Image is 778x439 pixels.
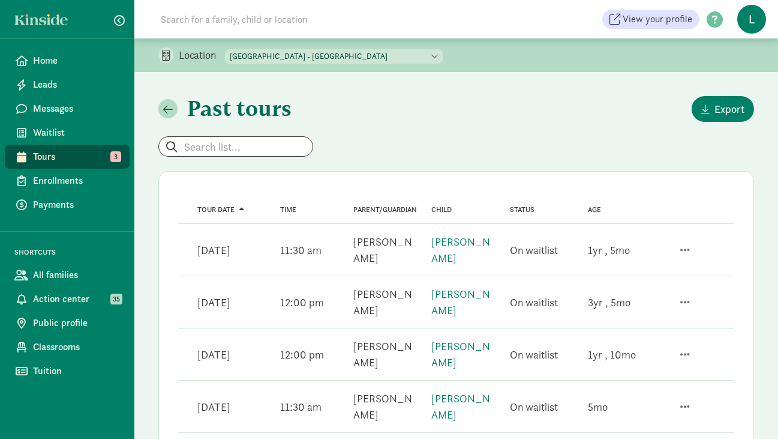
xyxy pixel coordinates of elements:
[110,294,122,304] span: 35
[353,234,417,266] div: [PERSON_NAME]
[33,198,120,212] span: Payments
[353,205,417,214] a: Parent/guardian
[431,287,490,317] a: [PERSON_NAME]
[197,399,230,415] div: [DATE]
[692,96,754,122] button: Export
[33,364,120,378] span: Tuition
[510,347,558,363] div: On waitlist
[431,205,452,214] a: Child
[5,359,130,383] a: Tuition
[33,77,120,92] span: Leads
[197,294,230,310] div: [DATE]
[280,205,296,214] span: Time
[33,126,120,140] span: Waitlist
[714,101,744,117] span: Export
[33,53,120,68] span: Home
[280,294,324,310] div: 12:00 pm
[5,145,130,169] a: Tours 3
[510,399,558,415] div: On waitlist
[353,338,417,371] div: [PERSON_NAME]
[197,205,244,214] a: Tour date
[33,101,120,116] span: Messages
[5,287,130,311] a: Action center 35
[5,193,130,217] a: Payments
[5,49,130,73] a: Home
[179,48,225,62] p: Location
[588,242,630,258] div: 1yr , 5mo
[623,12,692,26] span: View your profile
[431,235,490,265] a: [PERSON_NAME]
[280,399,322,415] div: 11:30 am
[431,392,490,422] a: [PERSON_NAME]
[197,242,230,258] div: [DATE]
[33,340,120,354] span: Classrooms
[588,399,608,415] div: 5mo
[353,390,417,423] div: [PERSON_NAME]
[187,96,292,122] h1: Past tours
[280,242,322,258] div: 11:30 am
[431,339,490,369] a: [PERSON_NAME]
[5,169,130,193] a: Enrollments
[159,137,313,156] input: Search list...
[154,7,490,31] input: Search for a family, child or location
[33,150,120,164] span: Tours
[588,205,601,214] a: Age
[5,335,130,359] a: Classrooms
[33,268,120,282] span: All families
[280,347,324,363] div: 12:00 pm
[737,5,766,34] span: L
[33,174,120,188] span: Enrollments
[588,347,636,363] div: 1yr , 10mo
[5,263,130,287] a: All families
[33,292,120,306] span: Action center
[197,347,230,363] div: [DATE]
[5,311,130,335] a: Public profile
[5,121,130,145] a: Waitlist
[588,294,630,310] div: 3yr , 5mo
[5,97,130,121] a: Messages
[353,286,417,318] div: [PERSON_NAME]
[718,381,778,439] iframe: Chat Widget
[510,294,558,310] div: On waitlist
[510,242,558,258] div: On waitlist
[197,205,235,214] span: Tour date
[33,316,120,330] span: Public profile
[510,205,534,214] span: Status
[5,73,130,97] a: Leads
[602,10,699,29] a: View your profile
[110,151,121,162] span: 3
